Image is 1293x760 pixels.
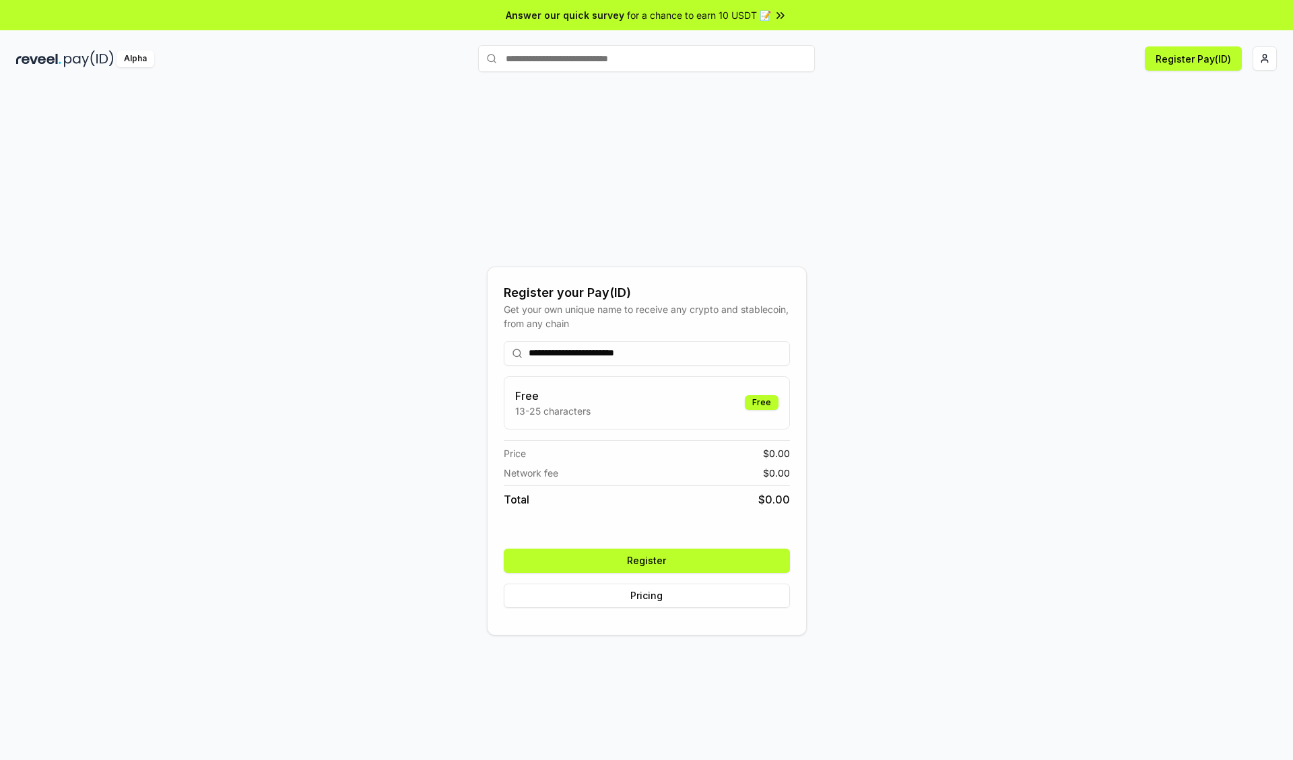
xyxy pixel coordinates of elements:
[504,283,790,302] div: Register your Pay(ID)
[117,50,154,67] div: Alpha
[16,50,61,67] img: reveel_dark
[745,395,778,410] div: Free
[504,491,529,508] span: Total
[504,584,790,608] button: Pricing
[504,466,558,480] span: Network fee
[1145,46,1242,71] button: Register Pay(ID)
[64,50,114,67] img: pay_id
[763,466,790,480] span: $ 0.00
[515,388,591,404] h3: Free
[758,491,790,508] span: $ 0.00
[763,446,790,460] span: $ 0.00
[504,549,790,573] button: Register
[515,404,591,418] p: 13-25 characters
[504,446,526,460] span: Price
[506,8,624,22] span: Answer our quick survey
[504,302,790,331] div: Get your own unique name to receive any crypto and stablecoin, from any chain
[627,8,771,22] span: for a chance to earn 10 USDT 📝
